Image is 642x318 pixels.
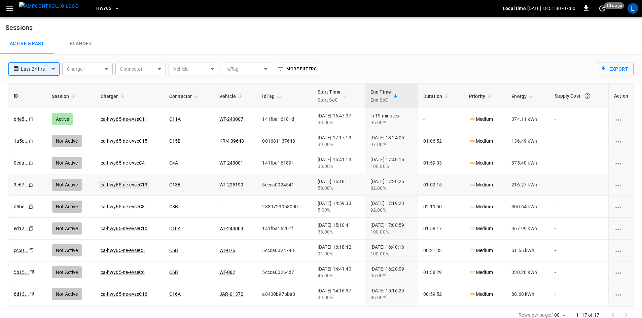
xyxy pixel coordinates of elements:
div: [DATE] 16:47:07 [318,112,360,126]
div: [DATE] 16:20:09 [370,266,413,279]
td: 330.20 kWh [506,261,549,283]
div: Not Active [52,222,82,235]
div: profile-icon [628,3,638,14]
span: Priority [469,92,494,100]
button: Export [596,63,634,75]
a: WT-225199 [219,182,243,187]
td: 141fba16181d [257,108,312,130]
p: Medium [469,291,493,298]
td: 141fba16201f [257,218,312,240]
div: charging session options [614,225,628,232]
div: charging session options [614,181,628,188]
div: 97.00% [370,141,413,148]
div: 91.00% [318,250,360,257]
td: 01:02:15 [418,174,464,196]
div: 39.00% [318,294,360,301]
p: Local time [503,5,526,12]
a: ca-hwy65-ne-evseC6 [101,270,145,275]
div: copy [28,137,35,145]
div: 82.00% [370,185,413,191]
div: 100.00% [370,163,413,170]
td: - [418,108,464,130]
div: [DATE] 17:20:26 [370,178,413,191]
div: Not Active [52,244,82,256]
div: 100.00% [370,250,413,257]
td: 216.27 kWh [506,174,549,196]
td: 367.99 kWh [506,218,549,240]
div: copy [29,269,35,276]
span: IdTag [262,92,283,100]
img: ampcontrol.io logo [19,2,79,10]
div: copy [28,181,35,188]
div: [DATE] 16:40:16 [370,244,413,257]
td: - [549,152,608,174]
div: 38.00% [318,163,360,170]
span: Energy [511,92,535,100]
td: - [549,283,608,305]
p: End SoC [370,96,391,104]
button: set refresh interval [597,3,608,14]
div: copy [28,247,35,254]
button: More Filters [275,63,320,75]
td: 375.40 kWh [506,152,549,174]
div: 95.00% [370,272,413,279]
div: charging session options [614,116,628,122]
a: ca-hwy65-ne-evseC15 [101,138,148,144]
a: WT-243001 [219,160,243,166]
td: 01:38:29 [418,261,464,283]
a: WT-082 [219,270,235,275]
div: Last 24 hrs [21,63,60,75]
span: Connector [169,92,201,100]
td: 00:59:52 [418,283,464,305]
button: HWY65 [94,2,122,15]
span: HWY65 [96,5,111,12]
td: 5ccca0024541 [257,174,312,196]
div: [DATE] 17:08:59 [370,222,413,235]
a: 3c67... [14,182,29,187]
div: [DATE] 16:18:42 [318,244,360,257]
td: 88.68 kWh [506,283,549,305]
div: [DATE] 17:19:23 [370,200,413,213]
a: ca-hwy65-ne-evseC10 [101,226,148,231]
div: [DATE] 16:18:11 [318,178,360,191]
td: 01:59:03 [418,152,464,174]
a: C6B [169,270,178,275]
a: ca-hwy65-ne-evseC13 [99,181,149,189]
td: 51.65 kWh [506,240,549,261]
div: 5.00% [318,207,360,213]
div: [DATE] 14:41:40 [318,266,360,279]
th: Action [608,84,634,108]
a: WT-076 [219,248,235,253]
div: [DATE] 18:24:05 [370,134,413,148]
div: copy [28,203,35,210]
p: Medium [469,203,493,210]
div: 33.00% [318,119,360,126]
div: sessions table [8,83,634,306]
span: Start TimeStart SoC [318,88,350,104]
a: 0cda... [14,160,29,166]
div: copy [28,159,35,167]
div: 86.00% [370,294,413,301]
a: C8B [169,204,178,209]
a: ca-hwy65-ne-evseC11 [101,116,148,122]
p: Medium [469,247,493,254]
div: End Time [370,88,391,104]
span: Charger [101,92,127,100]
a: d4e5... [14,116,29,122]
div: charging session options [614,203,628,210]
span: 10 s ago [604,2,624,9]
td: 02:19:50 [418,196,464,218]
div: Active [52,113,73,125]
a: 1a5e... [14,138,29,144]
a: WT-243007 [219,116,243,122]
td: 01:58:17 [418,218,464,240]
p: Medium [469,160,493,167]
a: Planned [54,33,108,55]
div: Not Active [52,288,82,300]
div: 100.00% [370,228,413,235]
td: a8400b97bba8 [257,283,312,305]
a: 5b15... [14,270,29,275]
a: C11A [169,116,181,122]
td: - [549,174,608,196]
a: C13B [169,182,181,187]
